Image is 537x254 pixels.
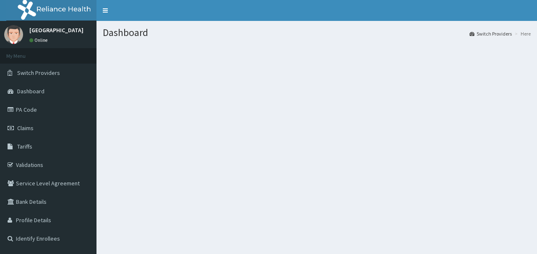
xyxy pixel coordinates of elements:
[17,87,44,95] span: Dashboard
[17,69,60,77] span: Switch Providers
[513,30,531,37] li: Here
[17,124,34,132] span: Claims
[469,30,512,37] a: Switch Providers
[4,25,23,44] img: User Image
[29,37,50,43] a: Online
[29,27,83,33] p: [GEOGRAPHIC_DATA]
[17,143,32,150] span: Tariffs
[103,27,531,38] h1: Dashboard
